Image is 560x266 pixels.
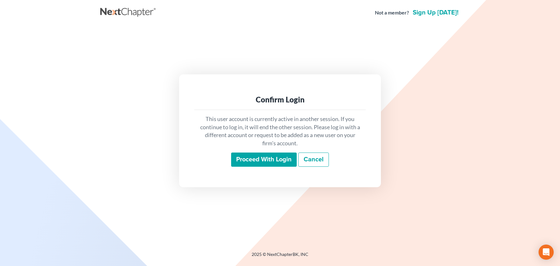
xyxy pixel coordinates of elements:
[199,115,361,147] p: This user account is currently active in another session. If you continue to log in, it will end ...
[375,9,409,16] strong: Not a member?
[100,251,460,263] div: 2025 © NextChapterBK, INC
[231,153,297,167] input: Proceed with login
[411,9,460,16] a: Sign up [DATE]!
[298,153,329,167] a: Cancel
[199,95,361,105] div: Confirm Login
[539,245,554,260] div: Open Intercom Messenger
